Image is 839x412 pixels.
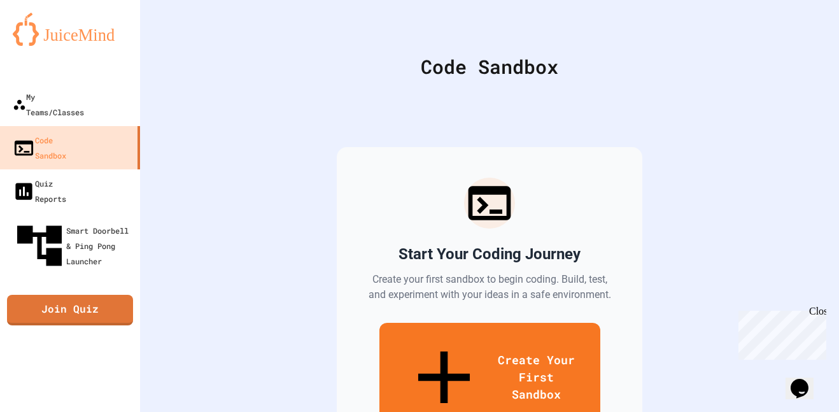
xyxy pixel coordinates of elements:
[13,89,84,120] div: My Teams/Classes
[367,272,612,302] p: Create your first sandbox to begin coding. Build, test, and experiment with your ideas in a safe ...
[733,306,826,360] iframe: chat widget
[13,176,66,206] div: Quiz Reports
[786,361,826,399] iframe: chat widget
[398,244,581,264] h2: Start Your Coding Journey
[172,52,807,81] div: Code Sandbox
[13,132,66,163] div: Code Sandbox
[13,219,135,273] div: Smart Doorbell & Ping Pong Launcher
[5,5,88,81] div: Chat with us now!Close
[7,295,133,325] a: Join Quiz
[13,13,127,46] img: logo-orange.svg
